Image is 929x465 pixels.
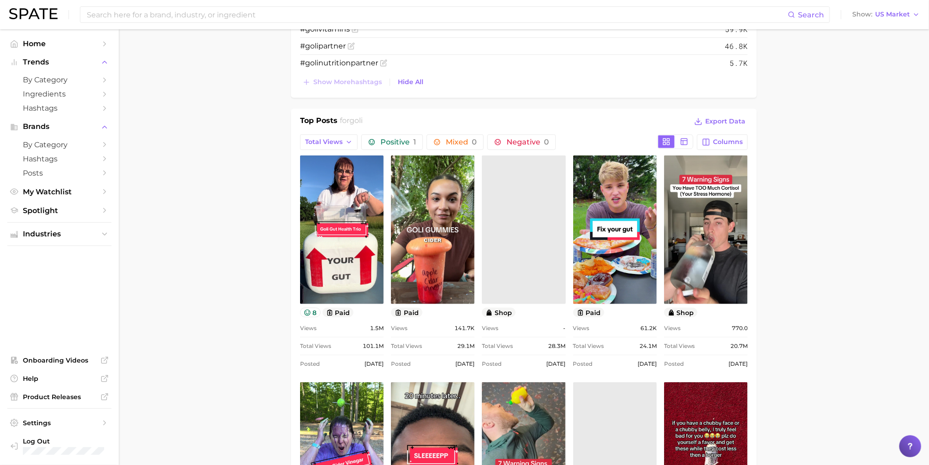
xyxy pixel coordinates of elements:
span: Trends [23,58,96,66]
h2: for [340,115,363,129]
a: Product Releases [7,390,111,404]
a: My Watchlist [7,185,111,199]
input: Search here for a brand, industry, or ingredient [86,7,788,22]
span: Columns [713,138,743,146]
span: Views [300,323,317,334]
span: Total Views [573,341,604,352]
h1: Top Posts [300,115,338,129]
span: 61.2k [640,323,657,334]
button: Show morehashtags [300,76,384,89]
span: Show more hashtags [313,78,382,86]
span: 24.1m [639,341,657,352]
span: [DATE] [728,358,748,369]
button: Columns [697,134,748,150]
a: by Category [7,73,111,87]
span: # vitamins [300,25,350,33]
span: 141.7k [454,323,475,334]
button: Export Data [692,115,748,128]
span: goli [305,25,318,33]
a: Home [7,37,111,51]
a: Hashtags [7,101,111,115]
button: paid [391,308,422,317]
span: My Watchlist [23,187,96,196]
a: Ingredients [7,87,111,101]
button: shop [664,308,698,317]
span: 28.3m [549,341,566,352]
span: by Category [23,75,96,84]
span: Views [664,323,681,334]
span: 5.7k [729,58,748,69]
span: goli [305,59,318,67]
button: Flag as miscategorized or irrelevant [380,59,387,67]
span: Total Views [300,341,331,352]
span: Posted [391,358,411,369]
span: [DATE] [547,358,566,369]
span: Positive [380,139,416,146]
a: Posts [7,166,111,180]
span: 101.1m [363,341,384,352]
span: Home [23,39,96,48]
button: shop [482,308,516,317]
a: Hashtags [7,152,111,166]
button: Brands [7,120,111,134]
span: Industries [23,230,96,238]
span: Ingredients [23,90,96,98]
span: [DATE] [364,358,384,369]
span: Views [482,323,498,334]
span: Total Views [391,341,422,352]
span: goli [350,116,363,125]
span: Posted [664,358,684,369]
span: Log Out [23,437,133,445]
button: Hide All [396,76,426,88]
span: [DATE] [455,358,475,369]
span: US Market [875,12,910,17]
button: Flag as miscategorized or irrelevant [348,43,355,50]
a: Log out. Currently logged in with e-mail cpulice@yellowwoodpartners.com. [7,434,111,458]
span: # partner [300,42,346,50]
span: 46.8k [725,41,748,52]
a: Help [7,372,111,385]
span: Spotlight [23,206,96,215]
button: paid [322,308,354,317]
span: Hide All [398,78,423,86]
button: Total Views [300,134,358,150]
span: 1 [413,138,416,146]
span: Settings [23,419,96,427]
span: 0 [544,138,549,146]
span: Export Data [705,118,745,125]
a: Onboarding Videos [7,353,111,367]
span: Show [852,12,872,17]
span: # nutritionpartner [300,59,378,67]
span: Posted [573,358,593,369]
span: 29.1m [457,341,475,352]
span: Views [573,323,590,334]
span: Search [798,11,824,19]
span: Mixed [446,139,477,146]
span: 0 [472,138,477,146]
span: Help [23,374,96,383]
span: by Category [23,140,96,149]
a: by Category [7,138,111,152]
span: Brands [23,123,96,131]
a: Spotlight [7,203,111,218]
span: Negative [507,139,549,146]
span: - [564,323,566,334]
span: Posted [482,358,501,369]
button: 8 [300,308,321,317]
span: goli [305,42,318,50]
span: Total Views [482,341,513,352]
span: 20.7m [730,341,748,352]
span: Product Releases [23,393,96,401]
button: Industries [7,227,111,241]
button: ShowUS Market [850,9,922,21]
a: Settings [7,416,111,430]
button: Trends [7,55,111,69]
span: Hashtags [23,104,96,112]
span: Onboarding Videos [23,356,96,364]
span: Total Views [664,341,695,352]
span: Posted [300,358,320,369]
img: SPATE [9,8,58,19]
span: [DATE] [638,358,657,369]
span: 1.5m [370,323,384,334]
span: 770.0 [732,323,748,334]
